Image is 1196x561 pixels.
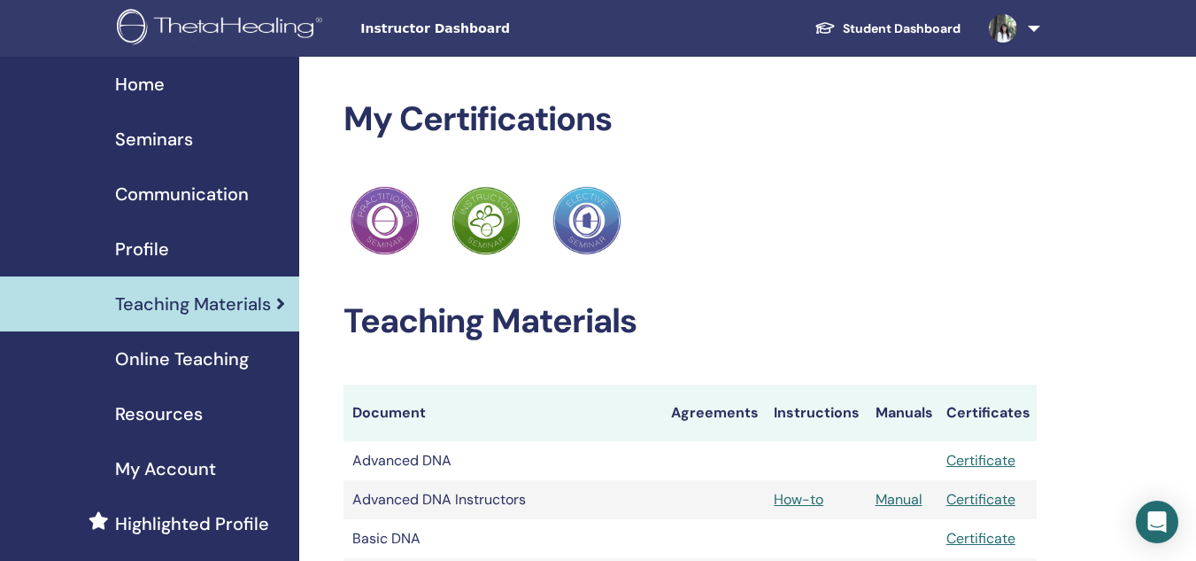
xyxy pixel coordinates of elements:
a: Certificate [946,451,1015,470]
a: Certificate [946,529,1015,548]
span: Home [115,71,165,97]
a: How-to [774,490,823,509]
img: logo.png [117,9,328,49]
span: Online Teaching [115,346,249,372]
h2: Teaching Materials [343,301,1037,342]
span: Communication [115,181,249,207]
th: Manuals [867,385,938,441]
span: Seminars [115,126,193,152]
span: Profile [115,236,169,262]
span: Highlighted Profile [115,510,269,537]
h2: My Certifications [343,99,1037,140]
img: default.jpg [989,14,1017,43]
td: Advanced DNA Instructors [343,480,662,519]
img: Practitioner [451,186,521,255]
th: Certificates [938,385,1037,441]
th: Instructions [765,385,866,441]
img: Practitioner [351,186,420,255]
span: My Account [115,456,216,482]
span: Instructor Dashboard [360,19,626,38]
a: Student Dashboard [800,12,975,45]
img: graduation-cap-white.svg [814,20,836,35]
th: Document [343,385,662,441]
div: Open Intercom Messenger [1136,501,1178,543]
td: Advanced DNA [343,441,662,480]
img: Practitioner [552,186,621,255]
th: Agreements [662,385,766,441]
span: Teaching Materials [115,291,271,317]
a: Certificate [946,490,1015,509]
span: Resources [115,401,203,427]
td: Basic DNA [343,519,662,558]
a: Manual [876,490,922,509]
